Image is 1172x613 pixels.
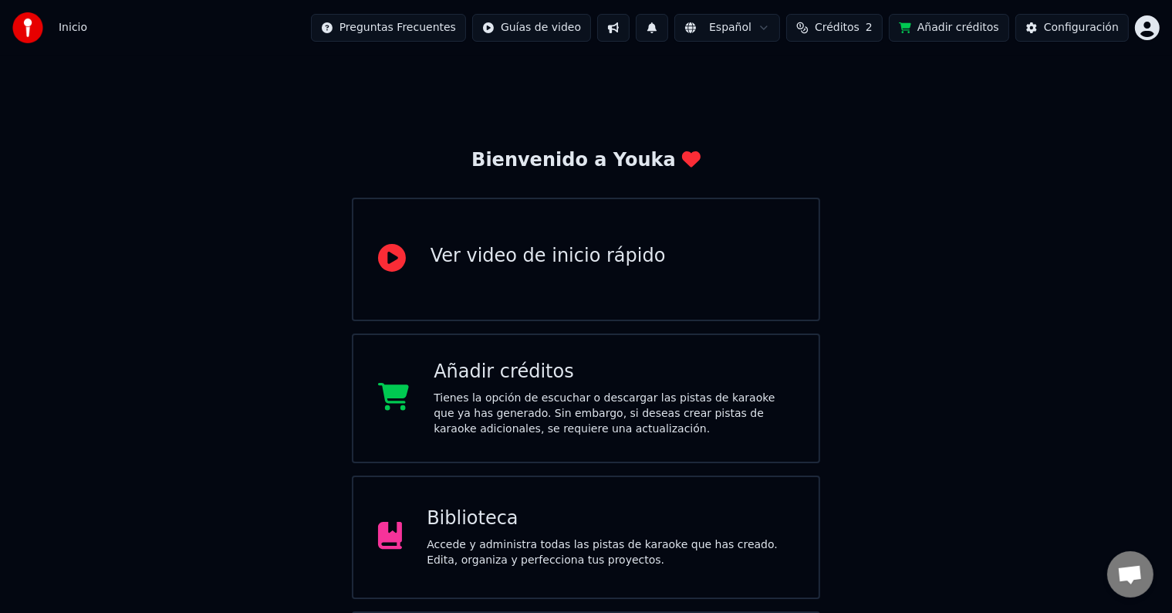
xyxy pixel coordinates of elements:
[1015,14,1129,42] button: Configuración
[1044,20,1119,36] div: Configuración
[59,20,87,36] span: Inicio
[889,14,1009,42] button: Añadir créditos
[12,12,43,43] img: youka
[434,360,794,384] div: Añadir créditos
[427,537,794,568] div: Accede y administra todas las pistas de karaoke que has creado. Edita, organiza y perfecciona tus...
[427,506,794,531] div: Biblioteca
[786,14,883,42] button: Créditos2
[434,391,794,437] div: Tienes la opción de escuchar o descargar las pistas de karaoke que ya has generado. Sin embargo, ...
[866,20,873,36] span: 2
[431,244,666,269] div: Ver video de inicio rápido
[311,14,466,42] button: Preguntas Frecuentes
[472,14,591,42] button: Guías de video
[1107,551,1153,598] div: Chat abierto
[471,148,701,173] div: Bienvenido a Youka
[815,20,860,36] span: Créditos
[59,20,87,36] nav: breadcrumb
